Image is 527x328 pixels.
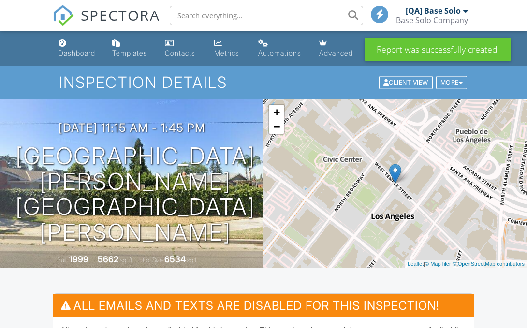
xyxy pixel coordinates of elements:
[59,49,95,57] div: Dashboard
[170,6,363,25] input: Search everything...
[57,257,68,264] span: Built
[258,49,301,57] div: Automations
[81,5,160,25] span: SPECTORA
[378,78,435,86] a: Client View
[161,35,203,62] a: Contacts
[408,261,424,267] a: Leaflet
[59,74,468,91] h1: Inspection Details
[405,260,527,268] div: |
[365,38,511,61] div: Report was successfully created.
[143,257,163,264] span: Lot Size
[108,35,153,62] a: Templates
[214,49,239,57] div: Metrics
[120,257,133,264] span: sq. ft.
[165,49,195,57] div: Contacts
[59,121,205,134] h3: [DATE] 11:15 am - 1:45 pm
[15,143,255,245] h1: [GEOGRAPHIC_DATA][PERSON_NAME] [GEOGRAPHIC_DATA][PERSON_NAME]
[69,254,88,264] div: 1999
[53,5,74,26] img: The Best Home Inspection Software - Spectora
[436,76,468,89] div: More
[53,13,160,33] a: SPECTORA
[269,119,284,134] a: Zoom out
[187,257,199,264] span: sq.ft.
[453,261,525,267] a: © OpenStreetMap contributors
[254,35,307,62] a: Automations (Basic)
[315,35,360,62] a: Advanced
[269,105,284,119] a: Zoom in
[425,261,451,267] a: © MapTiler
[164,254,186,264] div: 6534
[319,49,353,57] div: Advanced
[53,294,474,317] h3: All emails and texts are disabled for this inspection!
[406,6,461,15] div: [QA] Base Solo
[55,35,101,62] a: Dashboard
[98,254,118,264] div: 5662
[396,15,468,25] div: Base Solo Company
[379,76,433,89] div: Client View
[112,49,147,57] div: Templates
[210,35,247,62] a: Metrics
